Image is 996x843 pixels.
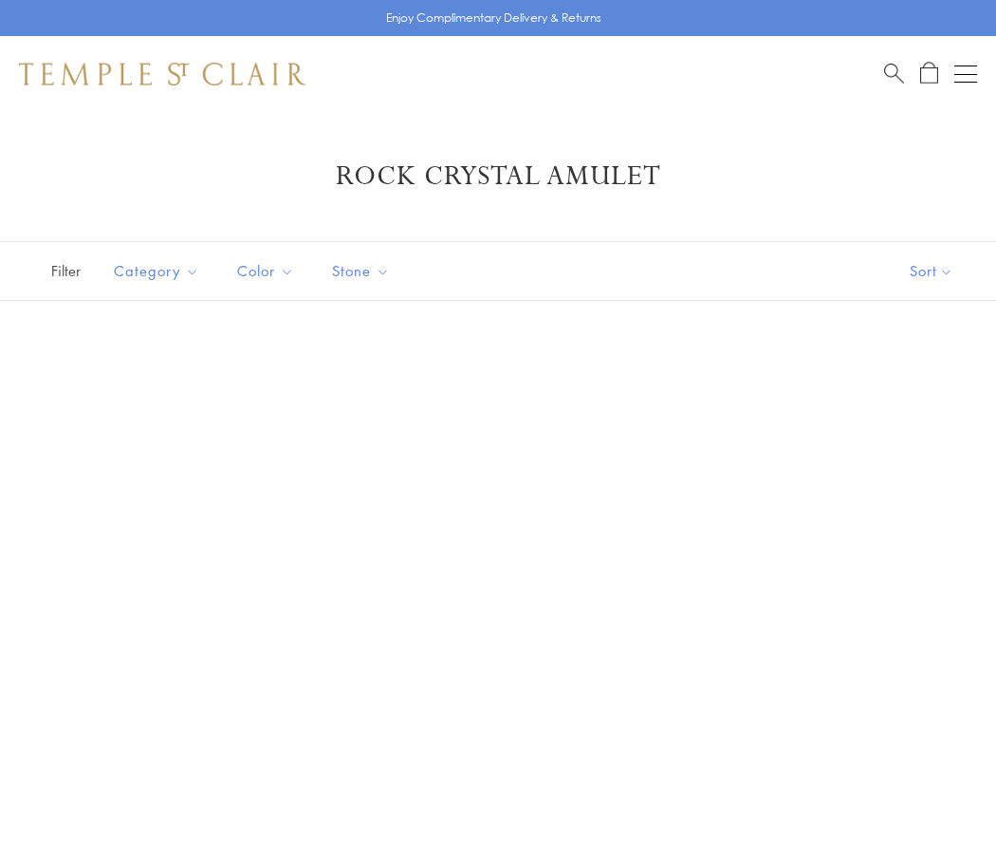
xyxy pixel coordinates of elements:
[386,9,601,28] p: Enjoy Complimentary Delivery & Returns
[104,259,213,283] span: Category
[223,250,308,292] button: Color
[884,62,904,85] a: Search
[323,259,404,283] span: Stone
[19,63,305,85] img: Temple St. Clair
[954,63,977,85] button: Open navigation
[318,250,404,292] button: Stone
[920,62,938,85] a: Open Shopping Bag
[47,159,949,194] h1: Rock Crystal Amulet
[867,242,996,300] button: Show sort by
[228,259,308,283] span: Color
[100,250,213,292] button: Category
